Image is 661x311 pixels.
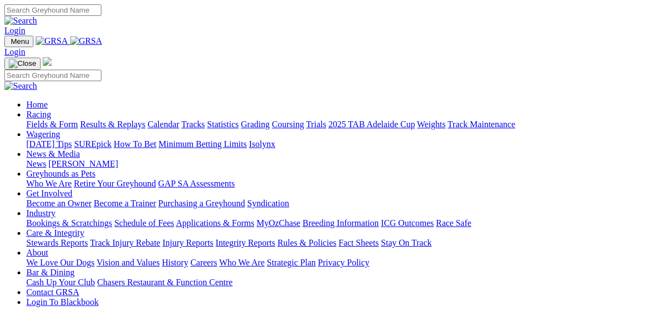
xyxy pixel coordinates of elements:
a: Tracks [181,120,205,129]
a: Purchasing a Greyhound [158,199,245,208]
a: Industry [26,208,55,218]
a: How To Bet [114,139,157,149]
a: Breeding Information [303,218,379,228]
img: Close [9,59,36,68]
a: MyOzChase [257,218,300,228]
a: Contact GRSA [26,287,79,297]
a: Racing [26,110,51,119]
a: History [162,258,188,267]
a: SUREpick [74,139,111,149]
a: Rules & Policies [277,238,337,247]
a: Syndication [247,199,289,208]
a: Grading [241,120,270,129]
a: Privacy Policy [318,258,369,267]
a: Bookings & Scratchings [26,218,112,228]
a: Fact Sheets [339,238,379,247]
div: Greyhounds as Pets [26,179,657,189]
input: Search [4,4,101,16]
a: Strategic Plan [267,258,316,267]
a: Isolynx [249,139,275,149]
a: Stewards Reports [26,238,88,247]
a: Who We Are [26,179,72,188]
div: Wagering [26,139,657,149]
a: Applications & Forms [176,218,254,228]
a: Track Maintenance [448,120,515,129]
a: Statistics [207,120,239,129]
div: Care & Integrity [26,238,657,248]
div: News & Media [26,159,657,169]
a: Injury Reports [162,238,213,247]
a: Calendar [147,120,179,129]
a: Login [4,47,25,56]
a: Careers [190,258,217,267]
a: Vision and Values [96,258,159,267]
a: Coursing [272,120,304,129]
a: News & Media [26,149,80,159]
img: GRSA [70,36,102,46]
a: [DATE] Tips [26,139,72,149]
a: Track Injury Rebate [90,238,160,247]
a: Bar & Dining [26,268,75,277]
button: Toggle navigation [4,36,33,47]
img: GRSA [36,36,68,46]
a: [PERSON_NAME] [48,159,118,168]
a: Home [26,100,48,109]
a: Cash Up Your Club [26,278,95,287]
a: Integrity Reports [215,238,275,247]
img: Search [4,81,37,91]
div: Get Involved [26,199,657,208]
a: Who We Are [219,258,265,267]
a: Chasers Restaurant & Function Centre [97,278,232,287]
a: Fields & Form [26,120,78,129]
button: Toggle navigation [4,58,41,70]
div: Industry [26,218,657,228]
a: About [26,248,48,257]
a: Schedule of Fees [114,218,174,228]
a: GAP SA Assessments [158,179,235,188]
a: Become an Owner [26,199,92,208]
a: Results & Replays [80,120,145,129]
input: Search [4,70,101,81]
span: Menu [11,37,29,46]
div: About [26,258,657,268]
div: Racing [26,120,657,129]
a: Minimum Betting Limits [158,139,247,149]
a: ICG Outcomes [381,218,434,228]
a: News [26,159,46,168]
a: Get Involved [26,189,72,198]
a: Login [4,26,25,35]
a: Care & Integrity [26,228,84,238]
a: Greyhounds as Pets [26,169,95,178]
a: We Love Our Dogs [26,258,94,267]
div: Bar & Dining [26,278,657,287]
a: Retire Your Greyhound [74,179,156,188]
a: 2025 TAB Adelaide Cup [328,120,415,129]
a: Race Safe [436,218,471,228]
img: Search [4,16,37,26]
a: Trials [306,120,326,129]
a: Become a Trainer [94,199,156,208]
a: Weights [417,120,446,129]
img: logo-grsa-white.png [43,57,52,66]
a: Stay On Track [381,238,431,247]
a: Wagering [26,129,60,139]
a: Login To Blackbook [26,297,99,307]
